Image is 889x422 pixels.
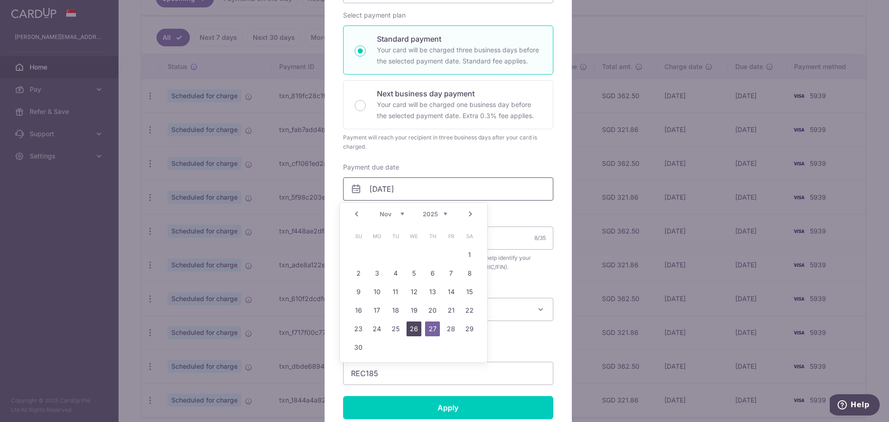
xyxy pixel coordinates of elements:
span: Sunday [351,229,366,244]
p: Your card will be charged three business days before the selected payment date. Standard fee appl... [377,44,542,67]
a: 15 [462,284,477,299]
a: 17 [369,303,384,318]
span: Thursday [425,229,440,244]
a: 22 [462,303,477,318]
a: 20 [425,303,440,318]
a: 26 [407,321,421,336]
a: Prev [351,208,362,220]
a: 23 [351,321,366,336]
p: Next business day payment [377,88,542,99]
input: Apply [343,396,553,419]
a: 28 [444,321,458,336]
div: Payment will reach your recipient in three business days after your card is charged. [343,133,553,151]
a: 16 [351,303,366,318]
a: 2 [351,266,366,281]
div: 8/35 [534,233,546,243]
a: 9 [351,284,366,299]
a: 27 [425,321,440,336]
span: Saturday [462,229,477,244]
a: 8 [462,266,477,281]
label: Payment due date [343,163,399,172]
p: Standard payment [377,33,542,44]
a: 14 [444,284,458,299]
a: 7 [444,266,458,281]
a: 4 [388,266,403,281]
a: Next [465,208,476,220]
a: 3 [369,266,384,281]
a: 12 [407,284,421,299]
a: 21 [444,303,458,318]
a: 24 [369,321,384,336]
a: 29 [462,321,477,336]
span: Wednesday [407,229,421,244]
span: Monday [369,229,384,244]
a: 18 [388,303,403,318]
a: 1 [462,247,477,262]
a: 6 [425,266,440,281]
a: 19 [407,303,421,318]
a: 30 [351,340,366,355]
a: 11 [388,284,403,299]
a: 13 [425,284,440,299]
a: 5 [407,266,421,281]
a: 25 [388,321,403,336]
iframe: Opens a widget where you can find more information [830,394,880,417]
label: Select payment plan [343,11,406,20]
input: DD / MM / YYYY [343,177,553,201]
p: Your card will be charged one business day before the selected payment date. Extra 0.3% fee applies. [377,99,542,121]
a: 10 [369,284,384,299]
span: Tuesday [388,229,403,244]
span: Friday [444,229,458,244]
